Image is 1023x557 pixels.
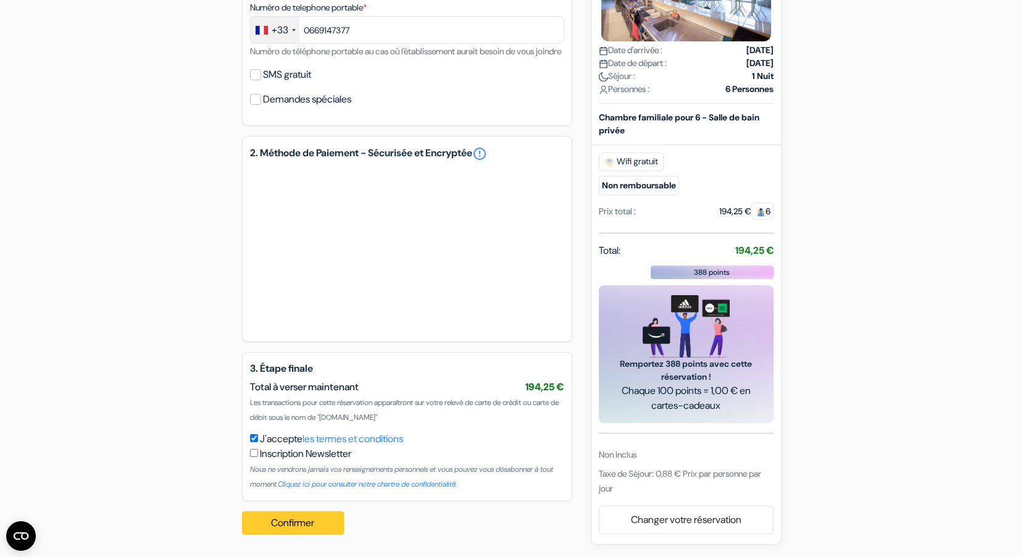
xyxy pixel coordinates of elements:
[599,205,636,218] div: Prix total :
[614,383,759,413] span: Chaque 100 points = 1,00 € en cartes-cadeaux
[751,203,774,220] span: 6
[251,17,299,43] div: France: +33
[643,295,730,358] img: gift_card_hero_new.png
[599,70,635,83] span: Séjour :
[272,23,288,38] div: +33
[599,468,761,494] span: Taxe de Séjour: 0,88 € Prix par personne par jour
[472,146,487,161] a: error_outline
[250,46,561,57] small: Numéro de téléphone portable au cas où l'établissement aurait besoin de vous joindre
[604,157,614,167] img: free_wifi.svg
[599,44,662,57] span: Date d'arrivée :
[242,511,344,535] button: Confirmer
[260,446,351,461] label: Inscription Newsletter
[694,267,730,278] span: 388 points
[614,358,759,383] span: Remportez 388 points avec cette réservation !
[599,448,774,461] div: Non inclus
[263,66,311,83] label: SMS gratuit
[599,176,679,195] small: Non remboursable
[599,153,664,171] span: Wifi gratuit
[525,380,564,393] span: 194,25 €
[725,83,774,96] strong: 6 Personnes
[250,398,559,422] span: Les transactions pour cette réservation apparaîtront sur votre relevé de carte de crédit ou carte...
[250,380,359,393] span: Total à verser maintenant
[599,85,608,94] img: user_icon.svg
[746,57,774,70] strong: [DATE]
[599,72,608,82] img: moon.svg
[250,464,553,489] small: Nous ne vendrons jamais vos renseignements personnels et vous pouvez vous désabonner à tout moment.
[746,44,774,57] strong: [DATE]
[599,243,620,258] span: Total:
[250,146,564,161] h5: 2. Méthode de Paiement - Sécurisée et Encryptée
[599,57,667,70] span: Date de départ :
[599,46,608,56] img: calendar.svg
[250,362,564,374] h5: 3. Étape finale
[599,508,773,532] a: Changer votre réservation
[6,521,36,551] button: Ouvrir le widget CMP
[263,91,351,108] label: Demandes spéciales
[599,83,649,96] span: Personnes :
[599,112,759,136] b: Chambre familiale pour 6 - Salle de bain privée
[752,70,774,83] strong: 1 Nuit
[250,16,564,44] input: 6 12 34 56 78
[756,207,766,217] img: guest.svg
[303,432,403,445] a: les termes et conditions
[278,479,457,489] a: Cliquez ici pour consulter notre chartre de confidentialité.
[262,178,552,319] iframe: Cadre de saisie sécurisé pour le paiement
[719,205,774,218] div: 194,25 €
[250,1,367,14] label: Numéro de telephone portable
[260,432,403,446] label: J'accepte
[599,59,608,69] img: calendar.svg
[735,244,774,257] strong: 194,25 €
